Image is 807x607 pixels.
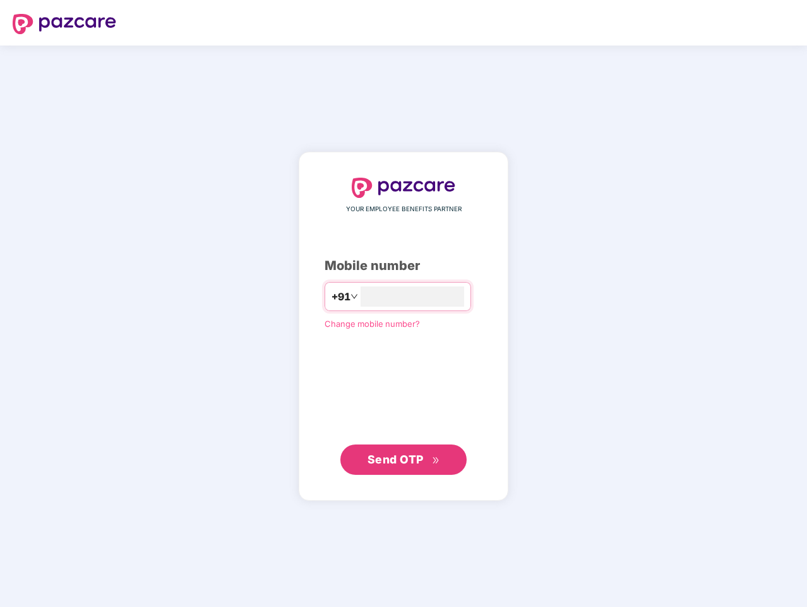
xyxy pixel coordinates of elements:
[350,293,358,300] span: down
[346,204,462,214] span: YOUR EMPLOYEE BENEFITS PARTNER
[352,178,455,198] img: logo
[325,319,420,329] a: Change mobile number?
[13,14,116,34] img: logo
[340,445,467,475] button: Send OTPdouble-right
[368,453,424,466] span: Send OTP
[432,457,440,465] span: double-right
[332,289,350,305] span: +91
[325,256,482,276] div: Mobile number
